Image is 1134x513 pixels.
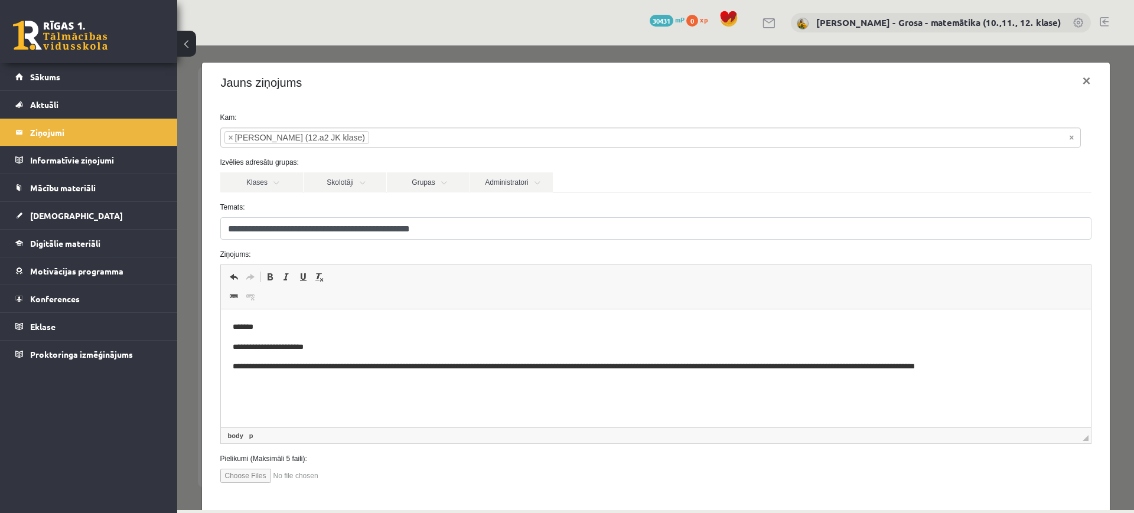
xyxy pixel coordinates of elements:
[30,293,80,304] span: Konferences
[686,15,713,24] a: 0 xp
[30,71,60,82] span: Sākums
[34,156,923,167] label: Temats:
[650,15,685,24] a: 30431 mP
[650,15,673,27] span: 30431
[30,238,100,249] span: Digitālie materiāli
[30,349,133,360] span: Proktoringa izmēģinājums
[48,243,65,259] a: Saite (vadīšanas taustiņš+K)
[48,224,65,239] a: Atcelt (vadīšanas taustiņš+Z)
[210,127,292,147] a: Grupas
[895,19,923,52] button: ×
[44,28,125,46] h4: Jauns ziņojums
[30,321,56,332] span: Eklase
[34,204,923,214] label: Ziņojums:
[15,341,162,368] a: Proktoringa izmēģinājums
[34,112,923,122] label: Izvēlies adresātu grupas:
[700,15,708,24] span: xp
[30,182,96,193] span: Mācību materiāli
[30,119,162,146] legend: Ziņojumi
[30,99,58,110] span: Aktuāli
[65,243,82,259] a: Atsaistīt
[44,264,914,382] iframe: Bagātinātā teksta redaktors, wiswyg-editor-47024724451020-1757344134-284
[101,224,118,239] a: Slīpraksts (vadīšanas taustiņš+I)
[15,285,162,312] a: Konferences
[126,127,209,147] a: Skolotāji
[30,210,123,221] span: [DEMOGRAPHIC_DATA]
[65,224,82,239] a: Atkārtot (vadīšanas taustiņš+Y)
[15,202,162,229] a: [DEMOGRAPHIC_DATA]
[686,15,698,27] span: 0
[34,67,923,77] label: Kam:
[797,18,809,30] img: Laima Tukāne - Grosa - matemātika (10.,11., 12. klase)
[15,257,162,285] a: Motivācijas programma
[293,127,376,147] a: Administratori
[84,224,101,239] a: Treknraksts (vadīšanas taustiņš+B)
[47,86,192,99] li: Ārons Roderts (12.a2 JK klase)
[15,230,162,257] a: Digitālie materiāli
[134,224,151,239] a: Noņemt stilus
[892,86,897,98] span: Noņemt visus vienumus
[70,385,79,396] a: p elements
[15,91,162,118] a: Aktuāli
[43,127,126,147] a: Klases
[15,174,162,201] a: Mācību materiāli
[675,15,685,24] span: mP
[15,119,162,146] a: Ziņojumi
[816,17,1061,28] a: [PERSON_NAME] - Grosa - matemātika (10.,11., 12. klase)
[13,21,107,50] a: Rīgas 1. Tālmācības vidusskola
[15,146,162,174] a: Informatīvie ziņojumi
[15,63,162,90] a: Sākums
[48,385,69,396] a: body elements
[118,224,134,239] a: Pasvītrojums (vadīšanas taustiņš+U)
[15,313,162,340] a: Eklase
[905,390,911,396] span: Mērogot
[30,266,123,276] span: Motivācijas programma
[51,86,56,98] span: ×
[34,408,923,419] label: Pielikumi (Maksimāli 5 faili):
[30,146,162,174] legend: Informatīvie ziņojumi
